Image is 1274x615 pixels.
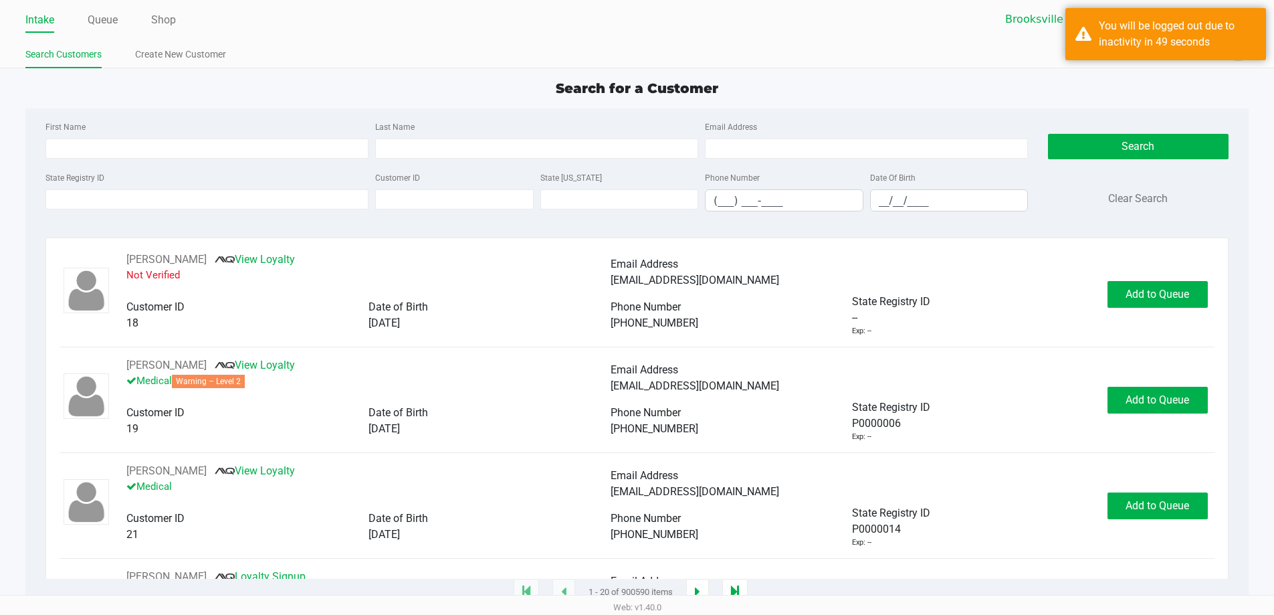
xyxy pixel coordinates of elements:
label: Date Of Birth [870,172,916,184]
span: Date of Birth [368,300,428,313]
span: P0000006 [852,416,901,432]
div: You will be logged out due to inactivity in 49 seconds [1099,18,1256,50]
div: Exp: -- [852,537,871,549]
span: Phone Number [611,300,681,313]
app-submit-button: Move to first page [514,579,539,606]
span: Add to Queue [1126,499,1189,512]
span: State Registry ID [852,507,930,519]
a: View Loyalty [215,253,295,266]
label: State Registry ID [45,172,104,184]
span: [EMAIL_ADDRESS][DOMAIN_NAME] [611,274,779,286]
span: Email Address [611,469,678,482]
span: 18 [126,317,138,329]
span: Warning – Level 2 [172,375,245,388]
a: View Loyalty [215,464,295,477]
span: [DATE] [368,528,400,541]
p: Medical [126,373,610,389]
app-submit-button: Move to last page [722,579,748,606]
button: Add to Queue [1107,281,1208,308]
button: Select [1144,7,1163,31]
a: Create New Customer [135,46,226,63]
span: [PHONE_NUMBER] [611,317,698,329]
span: Brooksville WC [1005,11,1136,27]
span: Email Address [611,258,678,270]
a: Intake [25,11,54,29]
span: [EMAIL_ADDRESS][DOMAIN_NAME] [611,485,779,498]
span: Phone Number [611,512,681,525]
span: State Registry ID [852,295,930,308]
span: Add to Queue [1126,288,1189,300]
span: Search for a Customer [556,80,718,96]
a: Loyalty Signup [215,570,306,583]
label: Last Name [375,121,415,133]
input: Format: MM/DD/YYYY [871,190,1028,211]
div: Exp: -- [852,432,871,443]
a: View Loyalty [215,359,295,371]
span: Customer ID [126,512,185,525]
button: See customer info [126,463,207,479]
div: Exp: -- [852,326,871,337]
span: Customer ID [126,406,185,419]
label: Email Address [705,121,757,133]
span: State Registry ID [852,401,930,414]
span: [PHONE_NUMBER] [611,422,698,435]
label: Customer ID [375,172,420,184]
span: Phone Number [611,406,681,419]
span: 19 [126,422,138,435]
span: Customer ID [126,300,185,313]
span: Date of Birth [368,512,428,525]
app-submit-button: Next [686,579,709,606]
button: Add to Queue [1107,493,1208,519]
span: Add to Queue [1126,393,1189,406]
a: Queue [88,11,118,29]
button: Search [1048,134,1229,159]
span: 21 [126,528,138,541]
kendo-maskedtextbox: Format: (999) 999-9999 [705,189,863,211]
button: See customer info [126,569,207,585]
a: Search Customers [25,46,102,63]
span: 1 - 20 of 900590 items [589,586,673,599]
span: Web: v1.40.0 [613,602,661,612]
span: P0000014 [852,521,901,537]
span: [EMAIL_ADDRESS][DOMAIN_NAME] [611,379,779,392]
a: Shop [151,11,176,29]
button: See customer info [126,252,207,268]
span: -- [852,310,857,326]
input: Format: (999) 999-9999 [706,190,863,211]
span: Date of Birth [368,406,428,419]
p: Not Verified [126,268,610,283]
button: Add to Queue [1107,387,1208,414]
span: Email Address [611,575,678,588]
span: [PHONE_NUMBER] [611,528,698,541]
label: First Name [45,121,86,133]
span: Email Address [611,363,678,376]
p: Medical [126,479,610,495]
label: State [US_STATE] [540,172,602,184]
button: See customer info [126,357,207,373]
span: [DATE] [368,422,400,435]
button: Clear Search [1108,191,1168,207]
app-submit-button: Previous [552,579,575,606]
kendo-maskedtextbox: Format: MM/DD/YYYY [870,189,1029,211]
span: [DATE] [368,317,400,329]
label: Phone Number [705,172,760,184]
